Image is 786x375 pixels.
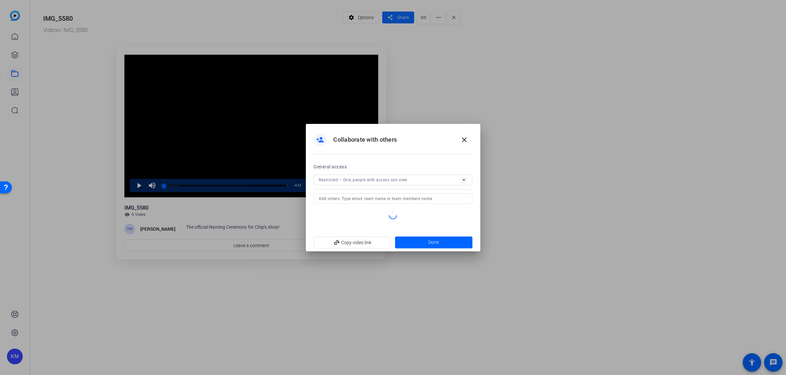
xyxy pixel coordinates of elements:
[319,195,467,203] input: Add others: Type email, team name or team members name
[395,237,473,248] button: Done
[428,239,439,246] span: Done
[319,178,408,182] span: Restricted – Only people with access can view
[314,237,391,248] button: Copy video link
[319,236,386,249] span: Copy video link
[314,163,347,171] h2: General access
[334,136,397,144] h1: Collaborate with others
[316,136,324,144] mat-icon: person_add
[332,237,343,248] mat-icon: add_link
[461,136,469,144] mat-icon: close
